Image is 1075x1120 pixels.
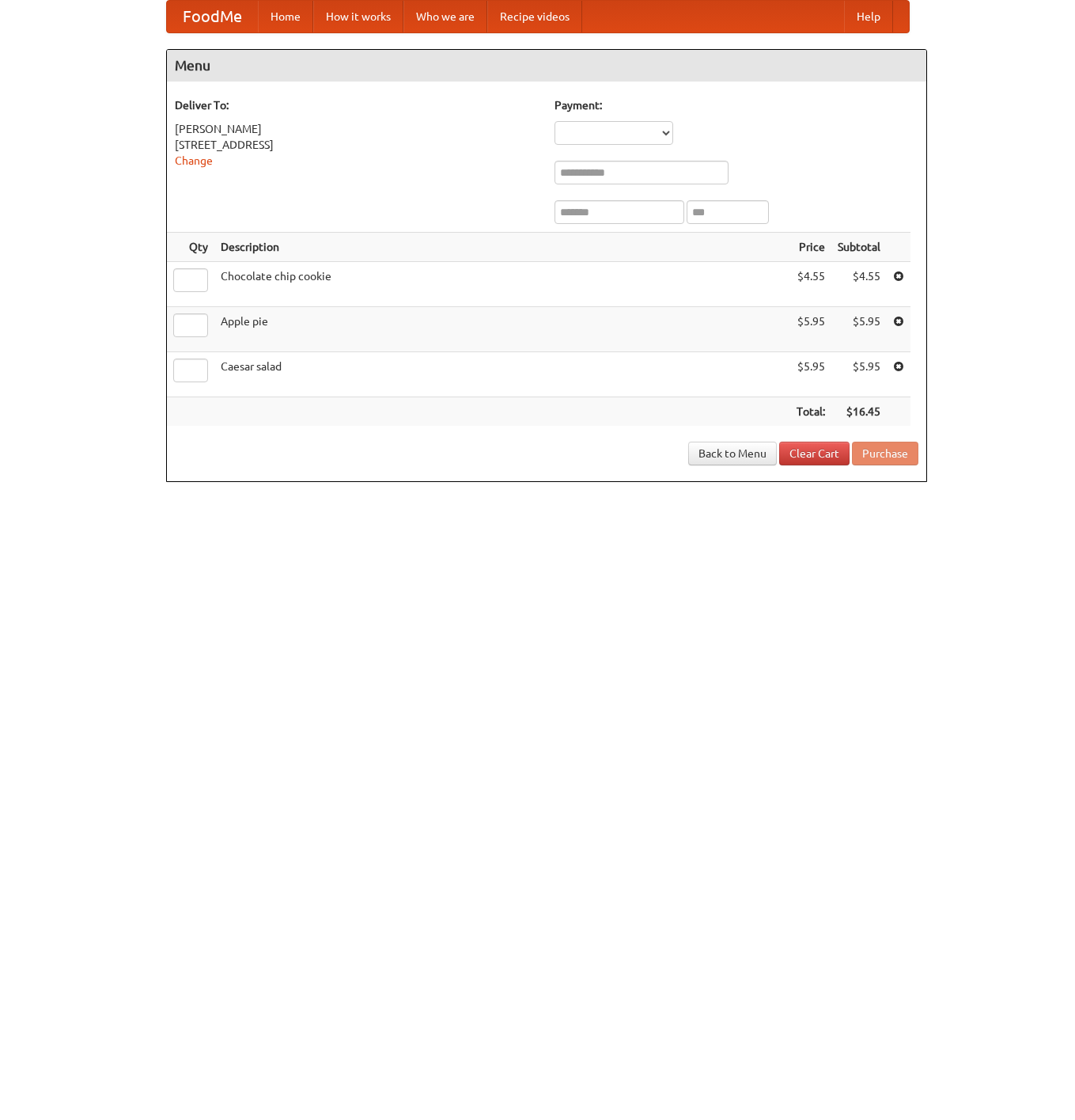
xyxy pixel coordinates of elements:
[831,397,887,427] th: $16.45
[258,1,313,32] a: Home
[555,97,918,113] h5: Payment:
[175,154,213,167] a: Change
[214,307,790,352] td: Apple pie
[688,442,777,465] a: Back to Menu
[403,1,487,32] a: Who we are
[831,352,887,397] td: $5.95
[790,397,831,427] th: Total:
[831,262,887,307] td: $4.55
[831,307,887,352] td: $5.95
[487,1,582,32] a: Recipe videos
[852,442,918,465] button: Purchase
[779,442,850,465] a: Clear Cart
[831,233,887,262] th: Subtotal
[175,121,539,137] div: [PERSON_NAME]
[790,307,831,352] td: $5.95
[790,233,831,262] th: Price
[844,1,893,32] a: Help
[167,233,214,262] th: Qty
[167,50,926,82] h4: Menu
[167,1,258,32] a: FoodMe
[313,1,403,32] a: How it works
[214,262,790,307] td: Chocolate chip cookie
[175,97,539,113] h5: Deliver To:
[790,262,831,307] td: $4.55
[214,352,790,397] td: Caesar salad
[214,233,790,262] th: Description
[175,137,539,153] div: [STREET_ADDRESS]
[790,352,831,397] td: $5.95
